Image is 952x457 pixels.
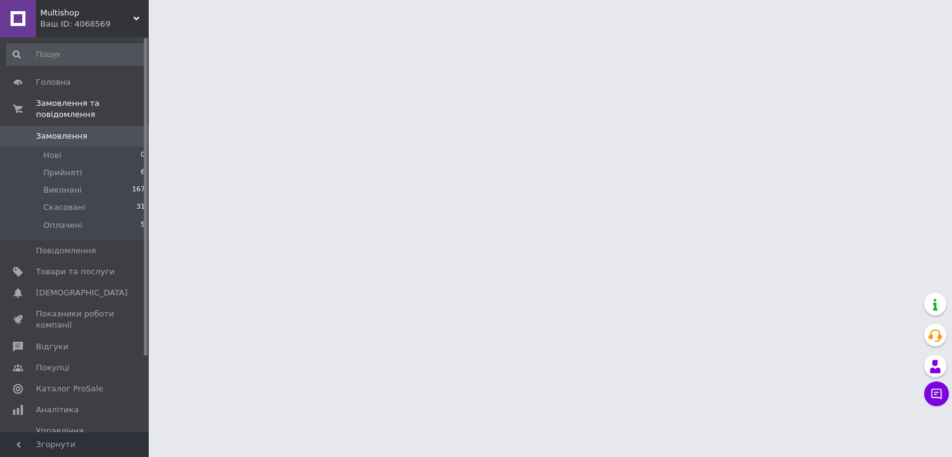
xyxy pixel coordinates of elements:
span: 6 [141,167,145,178]
span: 31 [136,202,145,213]
span: Головна [36,77,71,88]
span: Каталог ProSale [36,383,103,394]
span: Покупці [36,362,69,373]
span: Замовлення [36,131,87,142]
span: [DEMOGRAPHIC_DATA] [36,287,128,298]
div: Ваш ID: 4068569 [40,19,149,30]
span: Скасовані [43,202,86,213]
span: Multishop [40,7,133,19]
button: Чат з покупцем [924,381,949,406]
span: Оплачені [43,220,82,231]
span: Нові [43,150,61,161]
span: 167 [132,185,145,196]
span: 0 [141,150,145,161]
span: Замовлення та повідомлення [36,98,149,120]
span: Товари та послуги [36,266,115,277]
span: Управління сайтом [36,425,115,448]
span: Аналітика [36,404,79,416]
span: 5 [141,220,145,231]
span: Відгуки [36,341,68,352]
input: Пошук [6,43,146,66]
span: Повідомлення [36,245,96,256]
span: Прийняті [43,167,82,178]
span: Виконані [43,185,82,196]
span: Показники роботи компанії [36,308,115,331]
